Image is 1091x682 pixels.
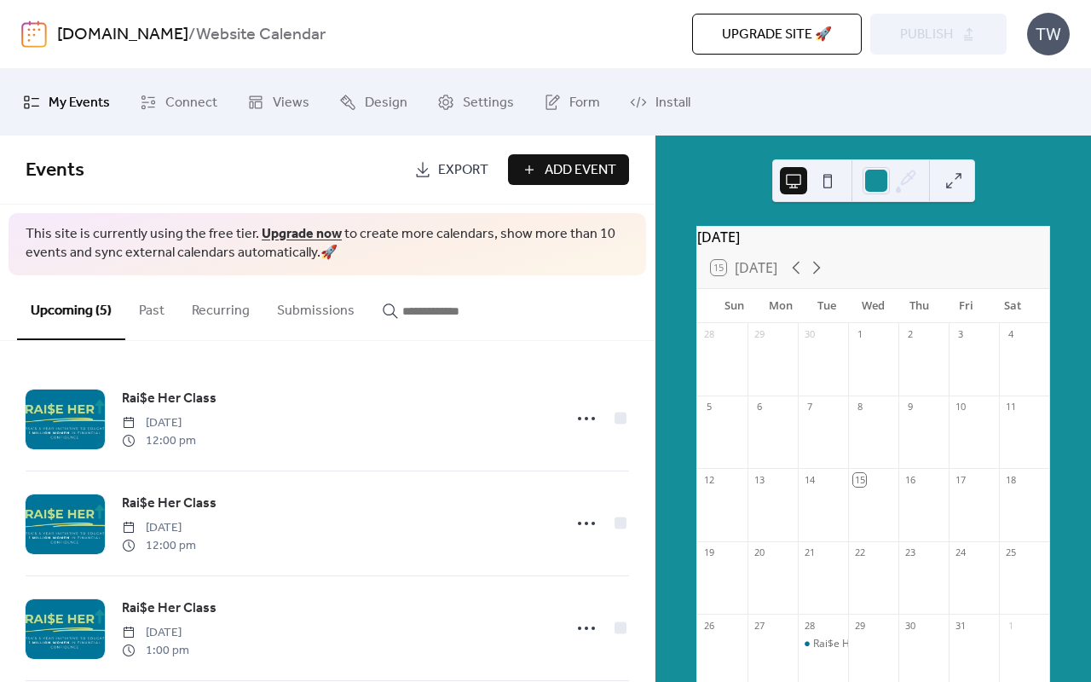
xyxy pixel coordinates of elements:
[122,537,196,555] span: 12:00 pm
[757,289,803,323] div: Mon
[702,619,715,632] div: 26
[954,473,967,486] div: 17
[1004,619,1017,632] div: 1
[49,90,110,117] span: My Events
[1004,546,1017,559] div: 25
[569,90,600,117] span: Form
[401,154,501,185] a: Export
[954,546,967,559] div: 24
[196,19,326,51] b: Website Calendar
[702,546,715,559] div: 19
[122,389,216,409] span: Rai$e Her Class
[122,598,216,620] a: Rai$e Her Class
[853,473,866,486] div: 15
[903,546,916,559] div: 23
[263,275,368,338] button: Submissions
[122,414,196,432] span: [DATE]
[127,76,230,129] a: Connect
[1004,473,1017,486] div: 18
[1004,328,1017,341] div: 4
[853,619,866,632] div: 29
[803,328,816,341] div: 30
[122,494,216,514] span: Rai$e Her Class
[424,76,527,129] a: Settings
[26,225,629,263] span: This site is currently using the free tier. to create more calendars, show more than 10 events an...
[722,25,832,45] span: Upgrade site 🚀
[803,546,816,559] div: 21
[438,160,488,181] span: Export
[188,19,196,51] b: /
[753,546,765,559] div: 20
[943,289,989,323] div: Fri
[804,289,850,323] div: Tue
[617,76,703,129] a: Install
[990,289,1036,323] div: Sat
[903,473,916,486] div: 16
[954,401,967,413] div: 10
[655,90,690,117] span: Install
[903,328,916,341] div: 2
[803,619,816,632] div: 28
[122,624,189,642] span: [DATE]
[21,20,47,48] img: logo
[122,493,216,515] a: Rai$e Her Class
[954,619,967,632] div: 31
[122,388,216,410] a: Rai$e Her Class
[125,275,178,338] button: Past
[508,154,629,185] button: Add Event
[702,473,715,486] div: 12
[850,289,896,323] div: Wed
[954,328,967,341] div: 3
[122,432,196,450] span: 12:00 pm
[122,598,216,619] span: Rai$e Her Class
[262,221,342,247] a: Upgrade now
[57,19,188,51] a: [DOMAIN_NAME]
[26,152,84,189] span: Events
[853,328,866,341] div: 1
[813,637,888,651] div: Rai$e Her Class
[903,619,916,632] div: 30
[1004,401,1017,413] div: 11
[753,473,765,486] div: 13
[122,519,196,537] span: [DATE]
[702,401,715,413] div: 5
[853,546,866,559] div: 22
[697,227,1049,247] div: [DATE]
[545,160,616,181] span: Add Event
[531,76,613,129] a: Form
[17,275,125,340] button: Upcoming (5)
[365,90,407,117] span: Design
[897,289,943,323] div: Thu
[798,637,848,651] div: Rai$e Her Class
[178,275,263,338] button: Recurring
[803,473,816,486] div: 14
[753,619,765,632] div: 27
[853,401,866,413] div: 8
[1027,13,1070,55] div: TW
[753,401,765,413] div: 6
[753,328,765,341] div: 29
[903,401,916,413] div: 9
[10,76,123,129] a: My Events
[692,14,862,55] button: Upgrade site 🚀
[463,90,514,117] span: Settings
[702,328,715,341] div: 28
[803,401,816,413] div: 7
[273,90,309,117] span: Views
[711,289,757,323] div: Sun
[326,76,420,129] a: Design
[234,76,322,129] a: Views
[122,642,189,660] span: 1:00 pm
[165,90,217,117] span: Connect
